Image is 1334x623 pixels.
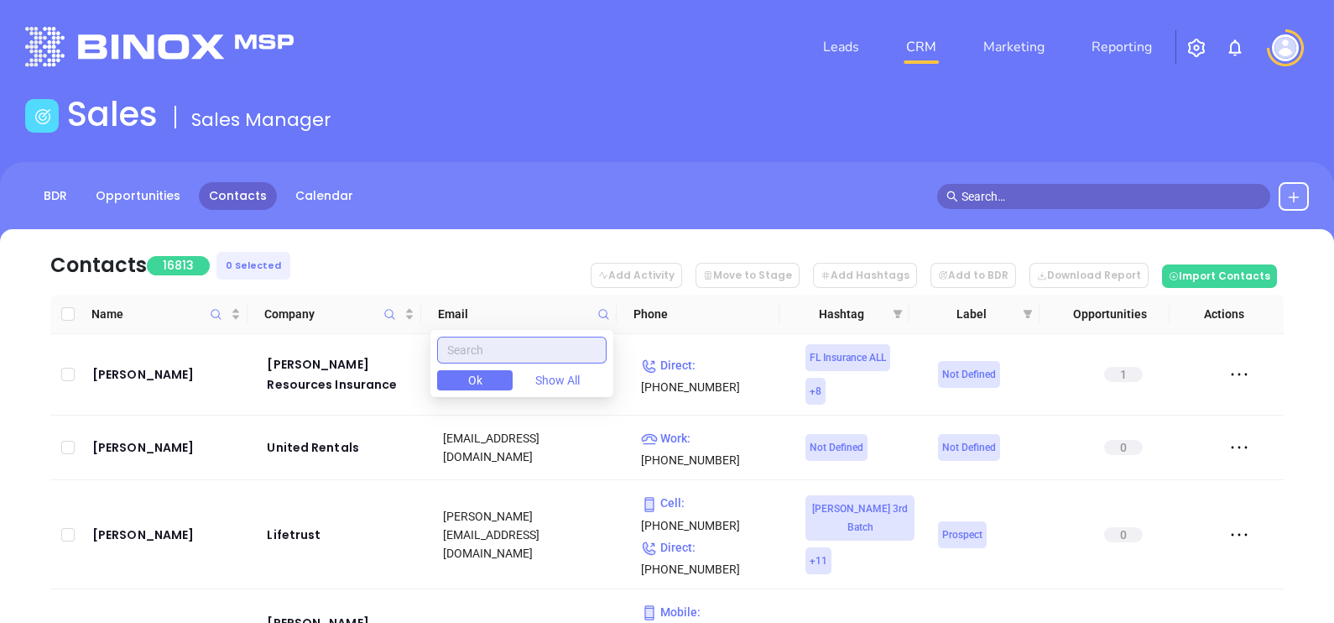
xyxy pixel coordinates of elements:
[443,507,617,563] div: [PERSON_NAME][EMAIL_ADDRESS][DOMAIN_NAME]
[437,370,513,390] button: Ok
[86,182,190,210] a: Opportunities
[641,494,685,512] span: Cell :
[1040,295,1170,334] th: Opportunities
[977,30,1051,64] a: Marketing
[816,30,866,64] a: Leads
[641,356,696,374] span: Direct :
[443,429,617,466] div: [EMAIL_ADDRESS][DOMAIN_NAME]
[641,603,701,621] span: Mobile :
[85,295,248,334] th: Name
[1186,38,1206,58] img: iconSetting
[641,429,690,448] span: Work :
[1104,440,1143,455] span: 0
[1104,527,1143,542] span: 0
[267,437,419,458] a: United Rentals
[25,27,294,66] img: logo
[67,94,158,134] h1: Sales
[810,552,827,570] span: + 11
[437,337,607,364] input: Search
[641,356,783,396] p: [PHONE_NUMBER]
[248,295,421,334] th: Company
[899,30,943,64] a: CRM
[535,371,580,390] span: Show All
[1170,295,1267,334] th: Actions
[810,438,863,457] span: Not Defined
[810,382,821,400] span: + 8
[926,305,1016,323] span: Label
[942,438,996,457] span: Not Defined
[641,538,783,578] p: [PHONE_NUMBER]
[50,250,147,280] div: Contacts
[810,500,909,537] span: [PERSON_NAME] 3rd Batch
[199,182,277,210] a: Contacts
[264,305,401,323] span: Company
[285,182,363,210] a: Calendar
[946,191,958,202] span: search
[92,525,244,545] a: [PERSON_NAME]
[942,365,996,384] span: Not Defined
[191,107,331,133] span: Sales Manager
[147,256,210,275] span: 16813
[1023,309,1033,319] span: filter
[92,364,244,385] a: [PERSON_NAME]
[1272,34,1299,61] img: user
[216,252,290,280] div: 0 Selected
[889,301,906,327] span: filter
[810,348,886,367] span: FL Insurance ALL
[91,305,227,323] span: Name
[641,429,783,469] p: [PHONE_NUMBER]
[519,370,595,390] button: Show All
[438,305,591,323] span: Email
[1019,301,1036,327] span: filter
[1162,264,1277,288] button: Import Contacts
[617,295,779,334] th: Phone
[1085,30,1159,64] a: Reporting
[641,538,696,557] span: Direct :
[796,305,886,323] span: Hashtag
[468,371,482,390] span: Ok
[641,494,783,534] p: [PHONE_NUMBER]
[1104,367,1143,382] span: 1
[267,354,419,395] a: [PERSON_NAME] Resources Insurance
[942,526,982,544] span: Prospect
[961,187,1262,206] input: Search…
[92,437,244,458] a: [PERSON_NAME]
[34,182,77,210] a: BDR
[267,525,419,545] a: Lifetrust
[1225,38,1245,58] img: iconNotification
[893,309,903,319] span: filter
